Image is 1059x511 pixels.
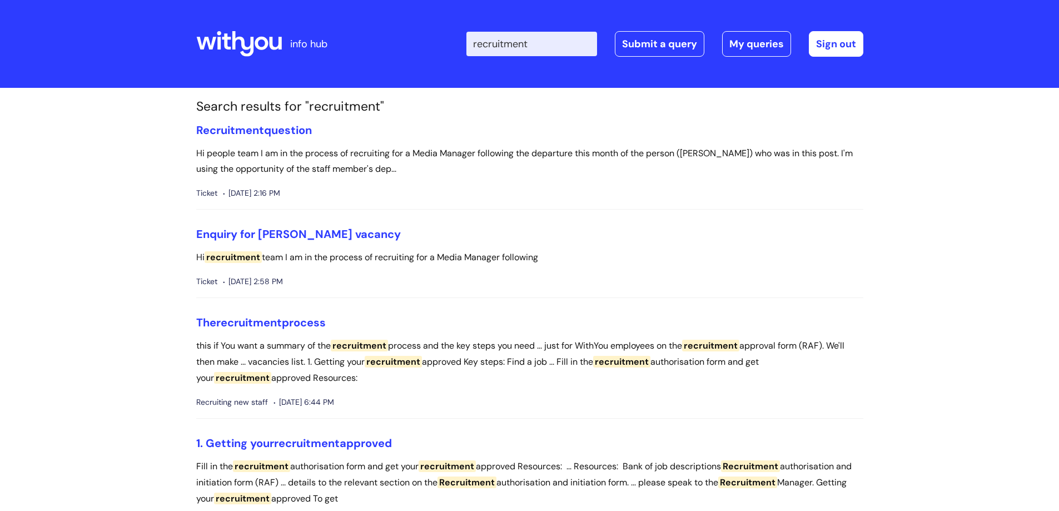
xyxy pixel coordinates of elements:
[196,459,863,507] p: Fill in the authorisation form and get your approved Resources: ... Resources: Bank of job descri...
[196,315,326,330] a: Therecruitmentprocess
[196,275,217,289] span: Ticket
[331,340,388,351] span: recruitment
[214,493,271,504] span: recruitment
[615,31,704,57] a: Submit a query
[196,250,863,266] p: Hi team I am in the process of recruiting for a Media Manager following
[437,477,496,488] span: Recruitment
[205,251,262,263] span: recruitment
[718,477,777,488] span: Recruitment
[365,356,422,368] span: recruitment
[233,460,290,472] span: recruitment
[196,186,217,200] span: Ticket
[274,395,334,409] span: [DATE] 6:44 PM
[196,99,863,115] h1: Search results for "recruitment"
[274,436,340,450] span: recruitment
[809,31,863,57] a: Sign out
[593,356,650,368] span: recruitment
[196,338,863,386] p: this if You want a summary of the process and the key steps you need ... just for WithYou employe...
[223,186,280,200] span: [DATE] 2:16 PM
[196,123,312,137] a: Recruitmentquestion
[196,146,863,178] p: Hi people team I am in the process of recruiting for a Media Manager following the departure this...
[419,460,476,472] span: recruitment
[196,436,392,450] a: 1. Getting yourrecruitmentapproved
[466,32,597,56] input: Search
[223,275,283,289] span: [DATE] 2:58 PM
[682,340,739,351] span: recruitment
[196,123,264,137] span: Recruitment
[721,460,780,472] span: Recruitment
[196,227,401,241] a: Enquiry for [PERSON_NAME] vacancy
[214,372,271,384] span: recruitment
[196,395,268,409] span: Recruiting new staff
[466,31,863,57] div: | -
[722,31,791,57] a: My queries
[290,35,327,53] p: info hub
[216,315,282,330] span: recruitment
